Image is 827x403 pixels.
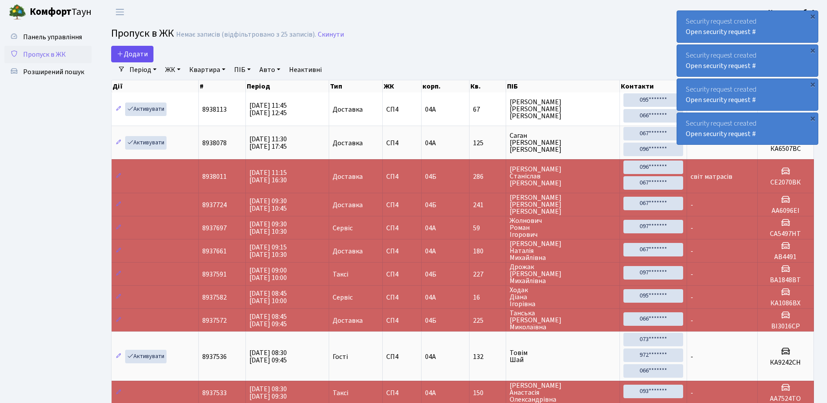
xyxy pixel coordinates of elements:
a: Період [126,62,160,77]
span: 8937572 [202,316,227,325]
div: Немає записів (відфільтровано з 25 записів). [176,31,316,39]
span: - [691,200,693,210]
span: Жолнович Роман Ігорович [510,217,616,238]
span: [PERSON_NAME] [PERSON_NAME] [PERSON_NAME] [510,99,616,120]
span: 8937582 [202,293,227,302]
span: СП4 [386,389,418,396]
a: Активувати [125,102,167,116]
h5: СЕ2070ВК [761,178,810,187]
div: × [808,12,817,20]
a: Open security request # [686,27,756,37]
span: - [691,388,693,398]
span: [DATE] 09:00 [DATE] 10:00 [249,266,287,283]
div: × [808,80,817,89]
a: Неактивні [286,62,325,77]
a: Розширений пошук [4,63,92,81]
h5: СА5497НТ [761,230,810,238]
span: [DATE] 09:30 [DATE] 10:45 [249,196,287,213]
h5: ВА1848ВТ [761,276,810,284]
a: Open security request # [686,95,756,105]
span: СП4 [386,294,418,301]
span: Доставка [333,106,363,113]
div: × [808,46,817,55]
h5: КА6507ВС [761,145,810,153]
span: СП4 [386,201,418,208]
span: Пропуск в ЖК [111,26,174,41]
span: - [691,316,693,325]
span: 8937724 [202,200,227,210]
h5: АА6096ЕІ [761,207,810,215]
span: 132 [473,353,502,360]
span: [DATE] 08:45 [DATE] 10:00 [249,289,287,306]
span: СП4 [386,173,418,180]
h5: КА9242СН [761,359,810,367]
span: 04А [425,246,436,256]
th: Тип [329,80,383,92]
span: 8938011 [202,172,227,181]
a: Пропуск в ЖК [4,46,92,63]
a: Квартира [186,62,229,77]
span: 04А [425,388,436,398]
span: 04А [425,105,436,114]
span: - [691,270,693,279]
span: 04А [425,293,436,302]
th: Кв. [470,80,506,92]
span: СП4 [386,225,418,232]
span: [PERSON_NAME] Анастасія Олександрівна [510,382,616,403]
span: СП4 [386,248,418,255]
div: × [808,114,817,123]
h5: АВ4491 [761,253,810,261]
img: logo.png [9,3,26,21]
span: 04А [425,223,436,233]
span: 8937661 [202,246,227,256]
button: Переключити навігацію [109,5,131,19]
span: 04А [425,352,436,362]
span: [DATE] 09:15 [DATE] 10:30 [249,242,287,260]
th: # [199,80,246,92]
span: 8937697 [202,223,227,233]
span: Саган [PERSON_NAME] [PERSON_NAME] [510,132,616,153]
span: Танська [PERSON_NAME] Миколаївна [510,310,616,331]
div: Security request created [677,45,818,76]
span: [DATE] 09:30 [DATE] 10:30 [249,219,287,236]
span: 04Б [425,172,436,181]
span: Гості [333,353,348,360]
span: Сервіс [333,294,353,301]
span: Панель управління [23,32,82,42]
a: ЖК [162,62,184,77]
span: 227 [473,271,502,278]
div: Security request created [677,113,818,144]
span: Пропуск в ЖК [23,50,66,59]
span: Доставка [333,140,363,147]
span: 8938113 [202,105,227,114]
span: [DATE] 08:45 [DATE] 09:45 [249,312,287,329]
span: [DATE] 08:30 [DATE] 09:30 [249,384,287,401]
span: Ходак Діана Ігорівна [510,287,616,307]
span: - [691,293,693,302]
span: [PERSON_NAME] Наталія Михайлівна [510,240,616,261]
span: Дрожак [PERSON_NAME] Михайлівна [510,263,616,284]
span: 8938078 [202,138,227,148]
a: ПІБ [231,62,254,77]
span: Доставка [333,248,363,255]
span: 150 [473,389,502,396]
span: 8937591 [202,270,227,279]
span: Доставка [333,317,363,324]
span: 180 [473,248,502,255]
span: [DATE] 08:30 [DATE] 09:45 [249,348,287,365]
h5: ВІ3016СР [761,322,810,331]
span: [DATE] 11:30 [DATE] 17:45 [249,134,287,151]
a: Активувати [125,136,167,150]
span: [DATE] 11:45 [DATE] 12:45 [249,101,287,118]
span: 8937533 [202,388,227,398]
a: Консьєрж б. 4. [768,7,817,17]
span: 04Б [425,200,436,210]
span: - [691,223,693,233]
span: Сервіс [333,225,353,232]
th: Контакти [620,80,687,92]
a: Скинути [318,31,344,39]
a: Додати [111,46,153,62]
span: 04Б [425,316,436,325]
span: 16 [473,294,502,301]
